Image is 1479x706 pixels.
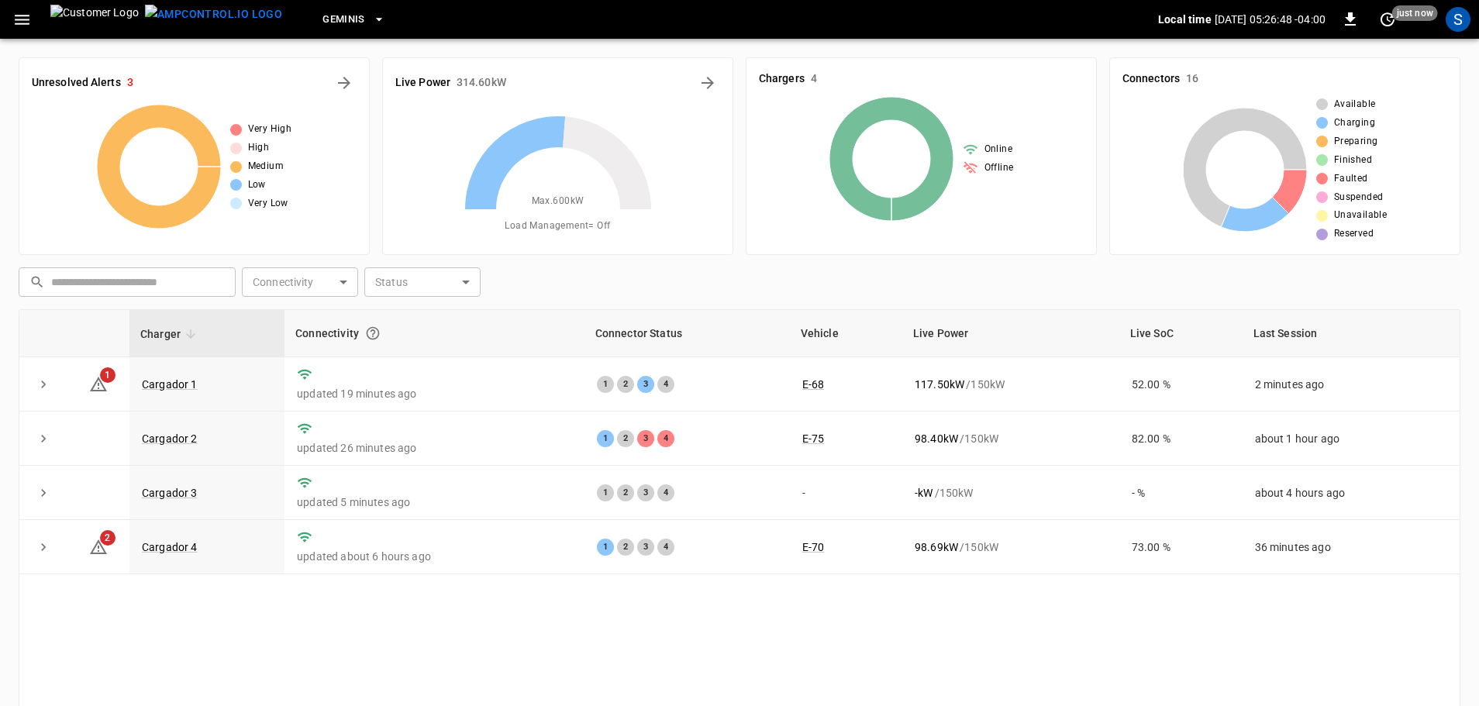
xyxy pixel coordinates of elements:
[248,140,270,156] span: High
[145,5,282,24] img: ampcontrol.io logo
[1446,7,1470,32] div: profile-icon
[617,484,634,501] div: 2
[984,160,1014,176] span: Offline
[1334,153,1372,168] span: Finished
[790,466,902,520] td: -
[89,540,108,553] a: 2
[915,485,1107,501] div: / 150 kW
[32,427,55,450] button: expand row
[1334,208,1387,223] span: Unavailable
[297,549,571,564] p: updated about 6 hours ago
[915,485,933,501] p: - kW
[1119,357,1243,412] td: 52.00 %
[617,430,634,447] div: 2
[1334,190,1384,205] span: Suspended
[984,142,1012,157] span: Online
[297,440,571,456] p: updated 26 minutes ago
[637,539,654,556] div: 3
[657,484,674,501] div: 4
[597,539,614,556] div: 1
[597,484,614,501] div: 1
[902,310,1119,357] th: Live Power
[695,71,720,95] button: Energy Overview
[1334,171,1368,187] span: Faulted
[32,481,55,505] button: expand row
[50,5,139,34] img: Customer Logo
[316,5,391,35] button: Geminis
[637,430,654,447] div: 3
[597,376,614,393] div: 1
[597,430,614,447] div: 1
[1119,412,1243,466] td: 82.00 %
[1119,520,1243,574] td: 73.00 %
[89,377,108,389] a: 1
[915,377,964,392] p: 117.50 kW
[1392,5,1438,21] span: just now
[657,376,674,393] div: 4
[140,325,201,343] span: Charger
[1122,71,1180,88] h6: Connectors
[617,539,634,556] div: 2
[1334,134,1378,150] span: Preparing
[532,194,584,209] span: Max. 600 kW
[802,541,825,553] a: E-70
[1243,520,1460,574] td: 36 minutes ago
[32,74,121,91] h6: Unresolved Alerts
[915,539,958,555] p: 98.69 kW
[505,219,610,234] span: Load Management = Off
[32,536,55,559] button: expand row
[1119,310,1243,357] th: Live SoC
[915,431,958,446] p: 98.40 kW
[915,377,1107,392] div: / 150 kW
[457,74,506,91] h6: 314.60 kW
[248,122,292,137] span: Very High
[759,71,805,88] h6: Chargers
[100,367,115,383] span: 1
[811,71,817,88] h6: 4
[1243,466,1460,520] td: about 4 hours ago
[802,432,825,445] a: E-75
[584,310,790,357] th: Connector Status
[1243,412,1460,466] td: about 1 hour ago
[915,539,1107,555] div: / 150 kW
[332,71,357,95] button: All Alerts
[657,430,674,447] div: 4
[1119,466,1243,520] td: - %
[790,310,902,357] th: Vehicle
[1215,12,1326,27] p: [DATE] 05:26:48 -04:00
[802,378,825,391] a: E-68
[322,11,365,29] span: Geminis
[142,378,198,391] a: Cargador 1
[297,494,571,510] p: updated 5 minutes ago
[1186,71,1198,88] h6: 16
[915,431,1107,446] div: / 150 kW
[248,159,284,174] span: Medium
[142,432,198,445] a: Cargador 2
[297,386,571,401] p: updated 19 minutes ago
[637,484,654,501] div: 3
[1334,97,1376,112] span: Available
[295,319,573,347] div: Connectivity
[657,539,674,556] div: 4
[248,177,266,193] span: Low
[100,530,115,546] span: 2
[637,376,654,393] div: 3
[617,376,634,393] div: 2
[1243,310,1460,357] th: Last Session
[1334,115,1375,131] span: Charging
[142,541,198,553] a: Cargador 4
[142,487,198,499] a: Cargador 3
[1243,357,1460,412] td: 2 minutes ago
[127,74,133,91] h6: 3
[1375,7,1400,32] button: set refresh interval
[359,319,387,347] button: Connection between the charger and our software.
[248,196,288,212] span: Very Low
[1334,226,1374,242] span: Reserved
[1158,12,1212,27] p: Local time
[32,373,55,396] button: expand row
[395,74,450,91] h6: Live Power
